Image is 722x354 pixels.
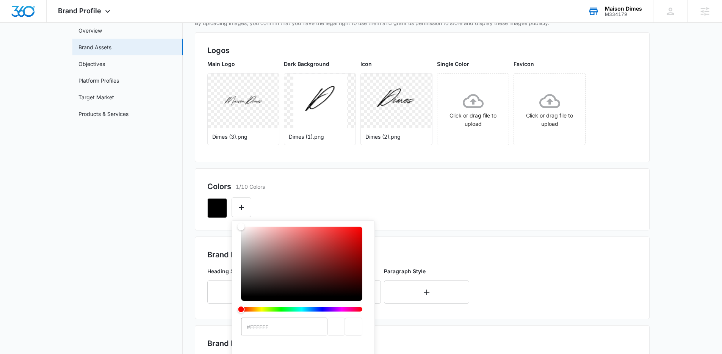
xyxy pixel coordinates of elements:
div: color-picker [241,227,362,318]
p: By uploading images, you confirm that you have the legal right to use them and grant us permissio... [195,19,650,27]
span: Brand Profile [58,7,101,15]
h2: Brand Fonts [207,249,637,260]
p: Paragraph Style [384,267,469,275]
div: current color selection [345,318,362,336]
p: Favicon [514,60,586,68]
p: Single Color [437,60,509,68]
div: previous color [327,318,345,336]
a: Platform Profiles [78,77,119,85]
input: color-picker-input [241,318,327,336]
div: account id [605,12,642,17]
a: Overview [78,27,102,34]
p: 1/10 Colors [236,183,265,191]
p: Dimes (2).png [365,133,428,141]
img: User uploaded logo [293,74,347,128]
div: Click or drag file to upload [437,91,509,128]
p: Dimes (3).png [212,133,274,141]
h2: Logos [207,45,637,56]
img: User uploaded logo [370,74,423,128]
a: Objectives [78,60,105,68]
span: Click or drag file to upload [437,74,509,145]
a: Products & Services [78,110,128,118]
a: Brand Assets [78,43,111,51]
div: Color [241,227,362,296]
span: Click or drag file to upload [514,74,585,145]
div: Hue [241,307,362,312]
button: Edit Color [232,197,251,217]
p: Dark Background [284,60,356,68]
div: account name [605,6,642,12]
img: User uploaded logo [217,74,270,128]
p: Main Logo [207,60,279,68]
p: Icon [360,60,432,68]
h2: Brand Images [207,338,257,349]
h2: Colors [207,181,231,192]
p: Heading Style [207,267,293,275]
a: Target Market [78,93,114,101]
div: Click or drag file to upload [514,91,585,128]
p: Dimes (1).png [289,133,351,141]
